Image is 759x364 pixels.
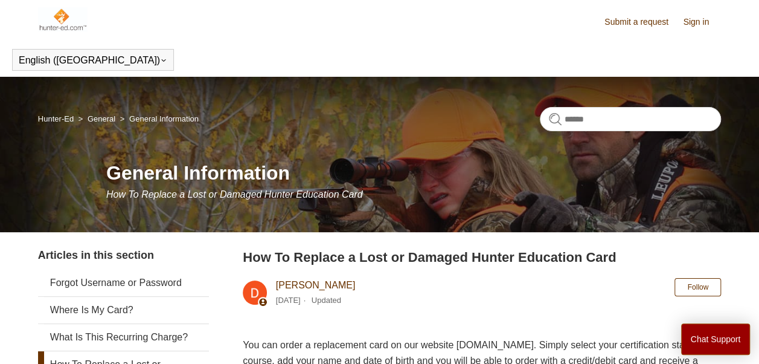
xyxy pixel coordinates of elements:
a: Forgot Username or Password [38,270,209,296]
time: 03/04/2024, 08:49 [276,296,301,305]
a: Sign in [683,16,721,28]
span: Articles in this section [38,249,154,261]
a: What Is This Recurring Charge? [38,324,209,351]
li: Updated [312,296,341,305]
a: Where Is My Card? [38,297,209,323]
a: General Information [129,114,199,123]
img: Hunter-Ed Help Center home page [38,7,87,31]
a: Submit a request [604,16,681,28]
span: How To Replace a Lost or Damaged Hunter Education Card [106,189,363,200]
button: Follow Article [674,278,721,296]
a: [PERSON_NAME] [276,280,356,290]
a: General [88,114,115,123]
a: Hunter-Ed [38,114,74,123]
li: Hunter-Ed [38,114,76,123]
h2: How To Replace a Lost or Damaged Hunter Education Card [243,247,721,267]
h1: General Information [106,158,721,187]
input: Search [540,107,721,131]
li: General Information [118,114,199,123]
button: Chat Support [681,323,751,355]
button: English ([GEOGRAPHIC_DATA]) [19,55,167,66]
li: General [76,114,118,123]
